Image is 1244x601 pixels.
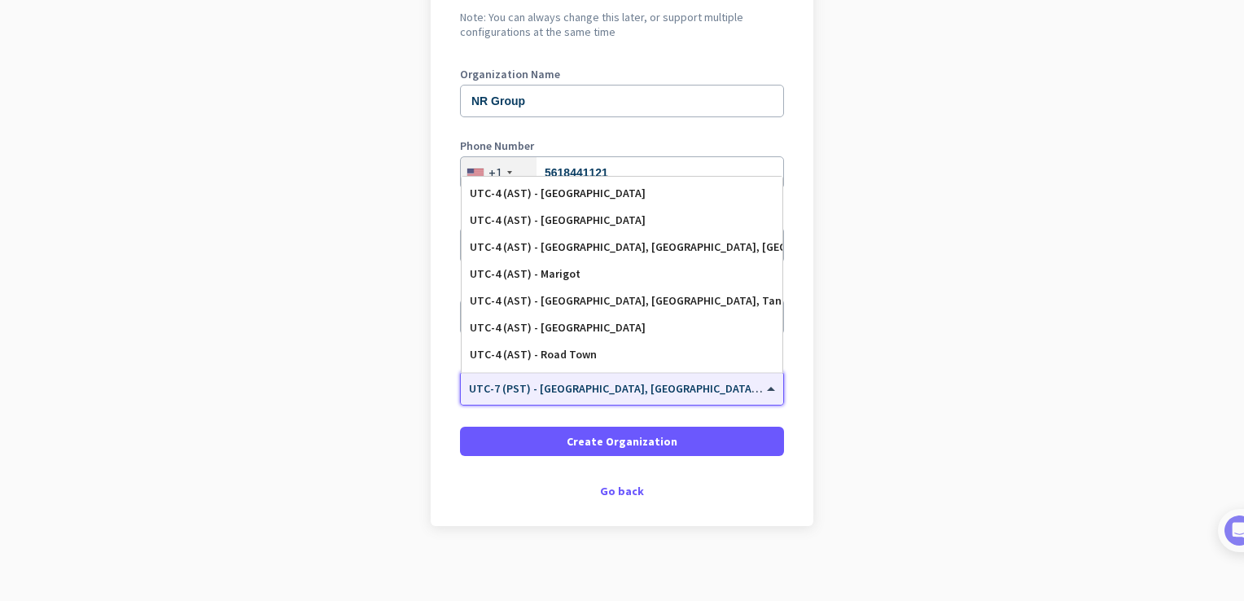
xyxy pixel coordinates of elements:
[460,485,784,497] div: Go back
[460,10,784,39] h2: Note: You can always change this later, or support multiple configurations at the same time
[460,427,784,456] button: Create Organization
[462,177,782,372] div: Options List
[470,213,774,227] div: UTC-4 (AST) - [GEOGRAPHIC_DATA]
[470,240,774,254] div: UTC-4 (AST) - [GEOGRAPHIC_DATA], [GEOGRAPHIC_DATA], [GEOGRAPHIC_DATA][PERSON_NAME], [PERSON_NAME]
[460,283,784,295] label: Organization Size (Optional)
[470,294,774,308] div: UTC-4 (AST) - [GEOGRAPHIC_DATA], [GEOGRAPHIC_DATA], Tanki Leendert, [GEOGRAPHIC_DATA]
[470,186,774,200] div: UTC-4 (AST) - [GEOGRAPHIC_DATA]
[567,433,677,450] span: Create Organization
[470,348,774,362] div: UTC-4 (AST) - Road Town
[488,165,502,181] div: +1
[460,140,784,151] label: Phone Number
[460,355,784,366] label: Organization Time Zone
[460,156,784,189] input: 201-555-0123
[460,85,784,117] input: What is the name of your organization?
[470,321,774,335] div: UTC-4 (AST) - [GEOGRAPHIC_DATA]
[460,68,784,80] label: Organization Name
[470,267,774,281] div: UTC-4 (AST) - Marigot
[460,212,579,223] label: Organization language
